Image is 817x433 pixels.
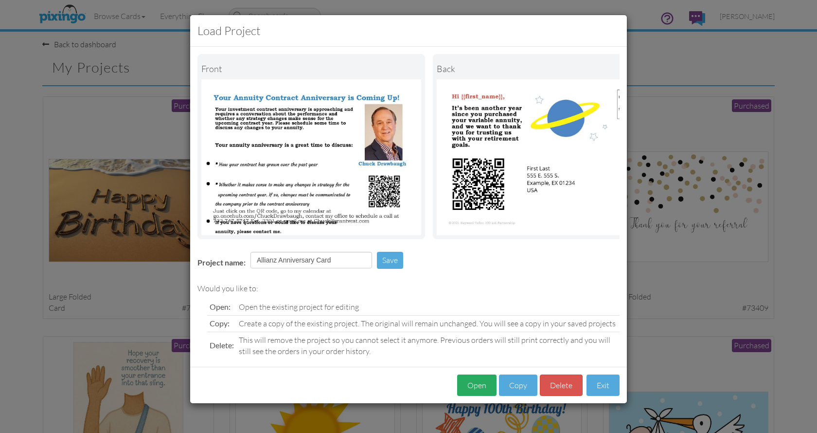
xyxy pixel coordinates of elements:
[437,58,657,79] div: back
[201,79,421,235] img: Landscape Image
[236,315,620,332] td: Create a copy of the existing project. The original will remain unchanged. You will see a copy in...
[197,257,246,268] label: Project name:
[250,252,372,268] input: Enter project name
[210,319,230,328] span: Copy:
[236,299,620,315] td: Open the existing project for editing
[210,302,231,311] span: Open:
[377,252,403,269] button: Save
[586,375,620,396] button: Exit
[210,340,234,350] span: Delete:
[201,58,421,79] div: Front
[197,22,620,39] h3: Load Project
[540,375,583,396] button: Delete
[236,332,620,359] td: This will remove the project so you cannot select it anymore. Previous orders will still print co...
[437,79,657,235] img: Portrait Image
[499,375,537,396] button: Copy
[457,375,497,396] button: Open
[197,283,620,294] div: Would you like to:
